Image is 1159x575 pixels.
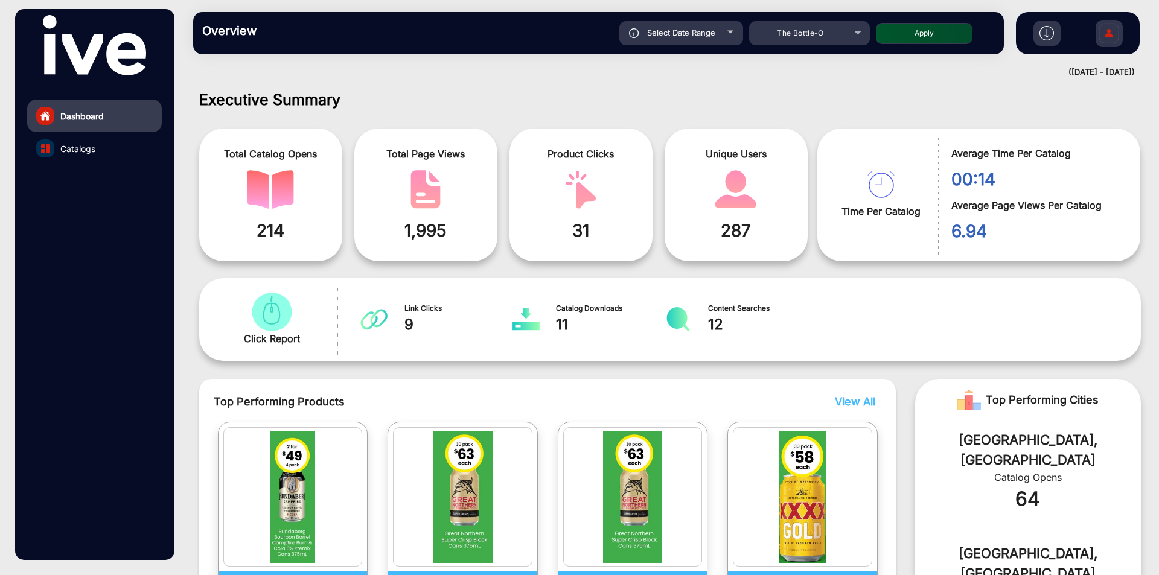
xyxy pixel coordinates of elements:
img: catalog [712,170,759,209]
img: catalog [360,307,388,331]
span: Dashboard [60,110,104,122]
div: ([DATE] - [DATE]) [181,66,1135,78]
a: Dashboard [27,100,162,132]
span: Select Date Range [647,28,715,37]
img: catalog [736,431,869,563]
span: 6.94 [951,218,1122,244]
img: catalog [248,293,295,331]
span: 214 [208,218,333,243]
span: Content Searches [708,303,817,314]
span: 00:14 [951,167,1122,192]
h1: Executive Summary [199,91,1141,109]
img: vmg-logo [43,15,145,75]
img: Sign%20Up.svg [1096,14,1122,56]
span: 11 [556,314,665,335]
img: catalog [402,170,449,209]
div: [GEOGRAPHIC_DATA], [GEOGRAPHIC_DATA] [933,430,1123,470]
h3: Overview [202,24,371,38]
span: Click Report [244,331,300,346]
span: 9 [404,314,514,335]
span: 31 [519,218,643,243]
button: Apply [876,23,972,44]
img: catalog [247,170,294,209]
span: 1,995 [363,218,488,243]
img: home [40,110,51,121]
span: Unique Users [674,147,799,161]
span: Total Catalog Opens [208,147,333,161]
img: catalog [227,431,359,563]
span: Total Page Views [363,147,488,161]
span: Product Clicks [519,147,643,161]
span: Average Page Views Per Catalog [951,198,1122,212]
img: icon [629,28,639,38]
img: catalog [567,431,699,563]
div: Catalog Opens [933,470,1123,484]
img: h2download.svg [1039,26,1054,40]
img: catalog [41,144,50,153]
span: Catalog Downloads [556,303,665,314]
span: View All [835,395,875,408]
span: Link Clicks [404,303,514,314]
span: 12 [708,314,817,335]
span: 287 [674,218,799,243]
img: Rank image [957,388,981,412]
span: Catalogs [60,142,95,155]
span: Average Time Per Catalog [951,146,1122,160]
span: Top Performing Products [214,393,723,410]
img: catalog [557,170,604,209]
img: catalog [512,307,540,331]
img: catalog [397,431,529,563]
a: Catalogs [27,132,162,165]
button: View All [832,393,872,410]
span: Top Performing Cities [986,388,1099,412]
div: 64 [933,484,1123,513]
img: catalog [867,171,895,198]
img: catalog [665,307,692,331]
span: The Bottle-O [777,28,824,37]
